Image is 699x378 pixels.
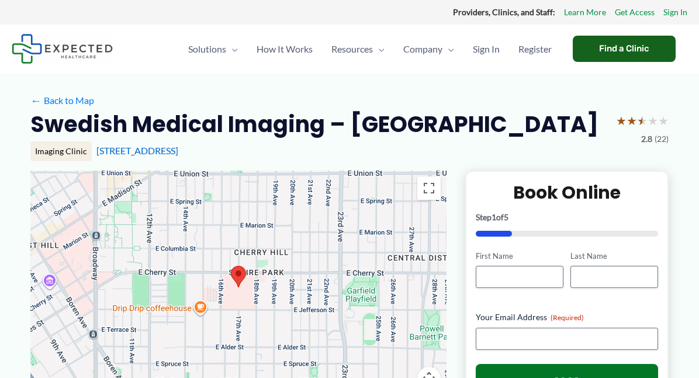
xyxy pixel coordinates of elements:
span: Menu Toggle [442,29,454,70]
h2: Swedish Medical Imaging – [GEOGRAPHIC_DATA] [30,110,598,138]
a: How It Works [247,29,322,70]
h2: Book Online [476,181,658,204]
a: ←Back to Map [30,92,94,109]
a: CompanyMenu Toggle [394,29,463,70]
a: Sign In [663,5,687,20]
span: ★ [648,110,658,131]
span: (Required) [551,313,584,322]
span: 5 [504,212,508,222]
span: Resources [331,29,373,70]
span: Menu Toggle [226,29,238,70]
label: First Name [476,251,563,262]
a: Learn More [564,5,606,20]
strong: Providers, Clinics, and Staff: [453,7,555,17]
p: Step of [476,213,658,221]
a: SolutionsMenu Toggle [179,29,247,70]
span: (22) [655,131,669,147]
span: Register [518,29,552,70]
img: Expected Healthcare Logo - side, dark font, small [12,34,113,64]
nav: Primary Site Navigation [179,29,561,70]
label: Last Name [570,251,658,262]
a: [STREET_ADDRESS] [96,145,178,156]
span: Solutions [188,29,226,70]
span: ★ [616,110,627,131]
span: Menu Toggle [373,29,385,70]
a: Find a Clinic [573,36,676,62]
span: 2.8 [641,131,652,147]
span: How It Works [257,29,313,70]
span: Company [403,29,442,70]
div: Imaging Clinic [30,141,92,161]
span: ★ [637,110,648,131]
span: 1 [492,212,496,222]
span: ★ [627,110,637,131]
a: Sign In [463,29,509,70]
a: Get Access [615,5,655,20]
span: ★ [658,110,669,131]
label: Your Email Address [476,311,658,323]
a: ResourcesMenu Toggle [322,29,394,70]
button: Toggle fullscreen view [417,176,441,200]
span: ← [30,95,41,106]
span: Sign In [473,29,500,70]
a: Register [509,29,561,70]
